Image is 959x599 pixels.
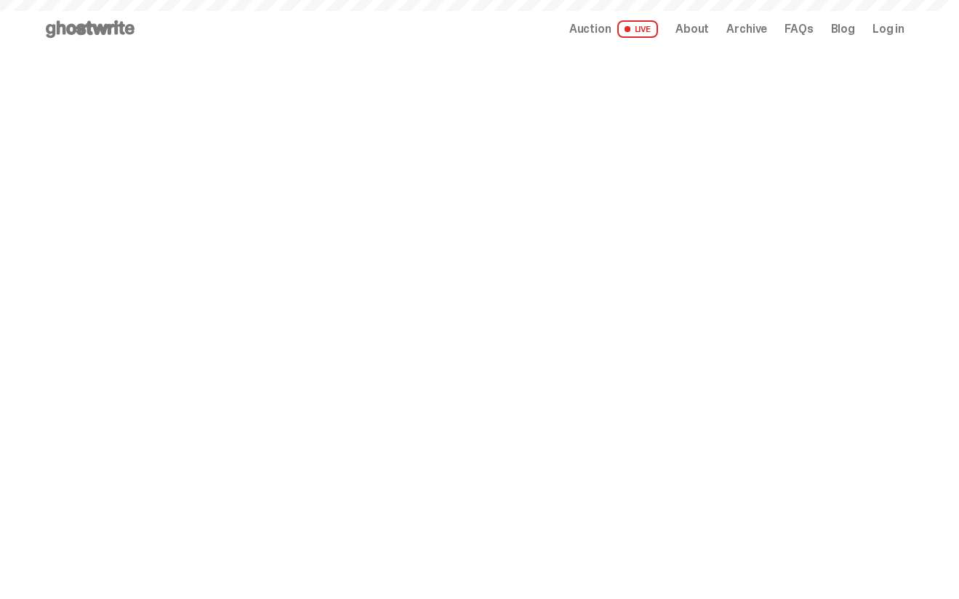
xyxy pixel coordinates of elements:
[569,23,611,35] span: Auction
[785,23,813,35] a: FAQs
[675,23,709,35] a: About
[872,23,904,35] a: Log in
[831,23,855,35] a: Blog
[569,20,658,38] a: Auction LIVE
[617,20,659,38] span: LIVE
[726,23,767,35] a: Archive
